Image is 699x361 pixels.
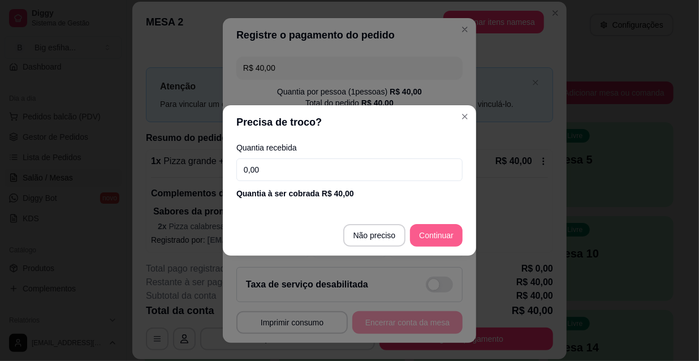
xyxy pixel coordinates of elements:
div: Quantia à ser cobrada R$ 40,00 [236,188,463,199]
label: Quantia recebida [236,144,463,152]
header: Precisa de troco? [223,105,476,139]
button: Não preciso [343,224,406,247]
button: Continuar [410,224,463,247]
button: Close [456,108,474,126]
